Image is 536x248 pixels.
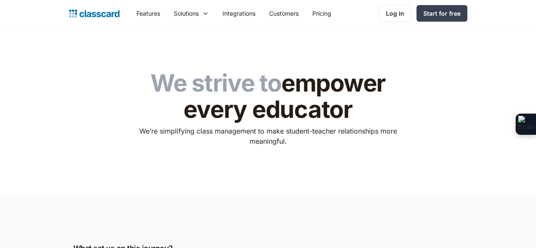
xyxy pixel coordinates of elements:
[216,4,262,23] a: Integrations
[423,9,461,18] div: Start for free
[167,4,216,23] div: Solutions
[417,5,467,22] a: Start for free
[305,4,338,23] a: Pricing
[379,5,411,22] a: Log in
[69,8,119,20] a: home
[262,4,305,23] a: Customers
[133,126,403,146] p: We’re simplifying class management to make student-teacher relationships more meaningful.
[150,69,281,98] span: We strive to
[130,4,167,23] a: Features
[174,9,199,18] div: Solutions
[386,9,404,18] div: Log in
[518,116,533,133] img: Extension Icon
[133,70,403,123] h1: empower every educator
